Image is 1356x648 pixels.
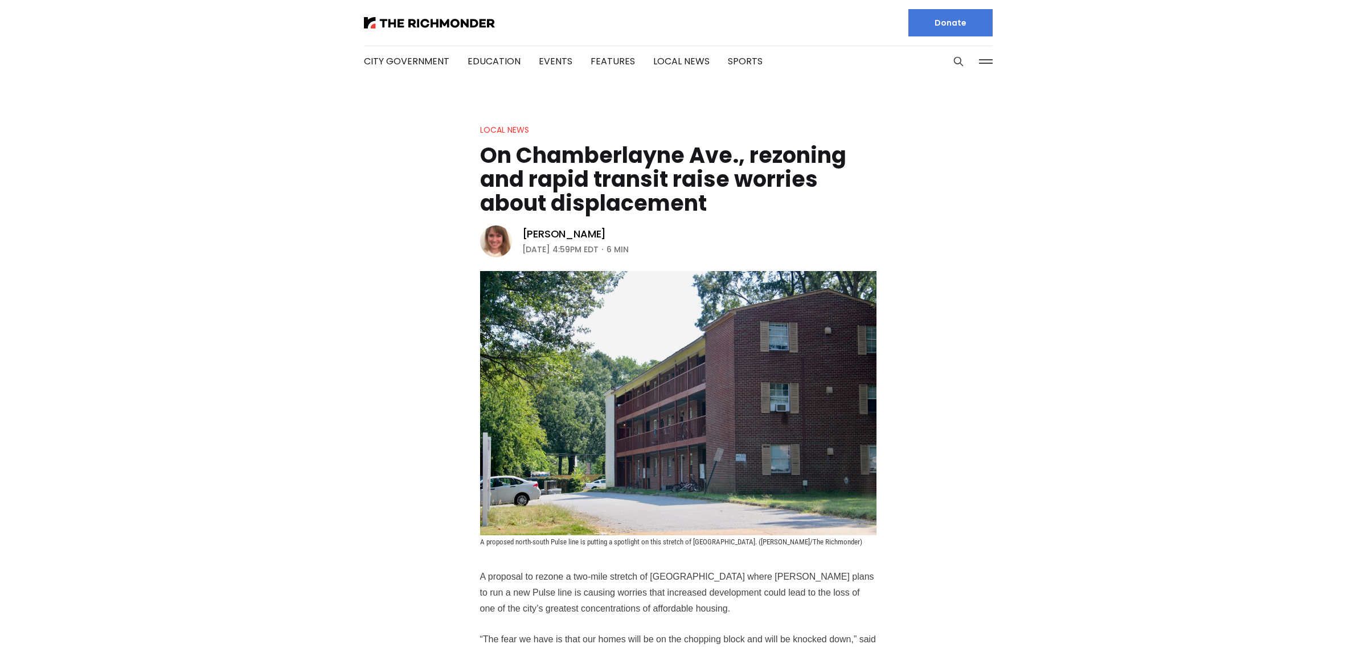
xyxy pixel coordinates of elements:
a: City Government [364,55,449,68]
a: Sports [728,55,763,68]
a: Donate [908,9,993,36]
a: Local News [480,124,529,136]
span: A proposed north-south Pulse line is putting a spotlight on this stretch of [GEOGRAPHIC_DATA]. ([... [480,538,862,546]
a: Local News [653,55,710,68]
p: A proposal to rezone a two-mile stretch of [GEOGRAPHIC_DATA] where [PERSON_NAME] plans to run a n... [480,569,876,617]
img: On Chamberlayne Ave., rezoning and rapid transit raise worries about displacement [480,271,876,535]
a: Education [468,55,521,68]
h1: On Chamberlayne Ave., rezoning and rapid transit raise worries about displacement [480,143,876,215]
iframe: portal-trigger [1260,592,1356,648]
button: Search this site [950,53,967,70]
span: 6 min [607,243,629,256]
a: Features [591,55,635,68]
a: [PERSON_NAME] [522,227,607,241]
a: Events [539,55,572,68]
img: Sarah Vogelsong [480,225,512,257]
time: [DATE] 4:59PM EDT [522,243,599,256]
img: The Richmonder [364,17,495,28]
